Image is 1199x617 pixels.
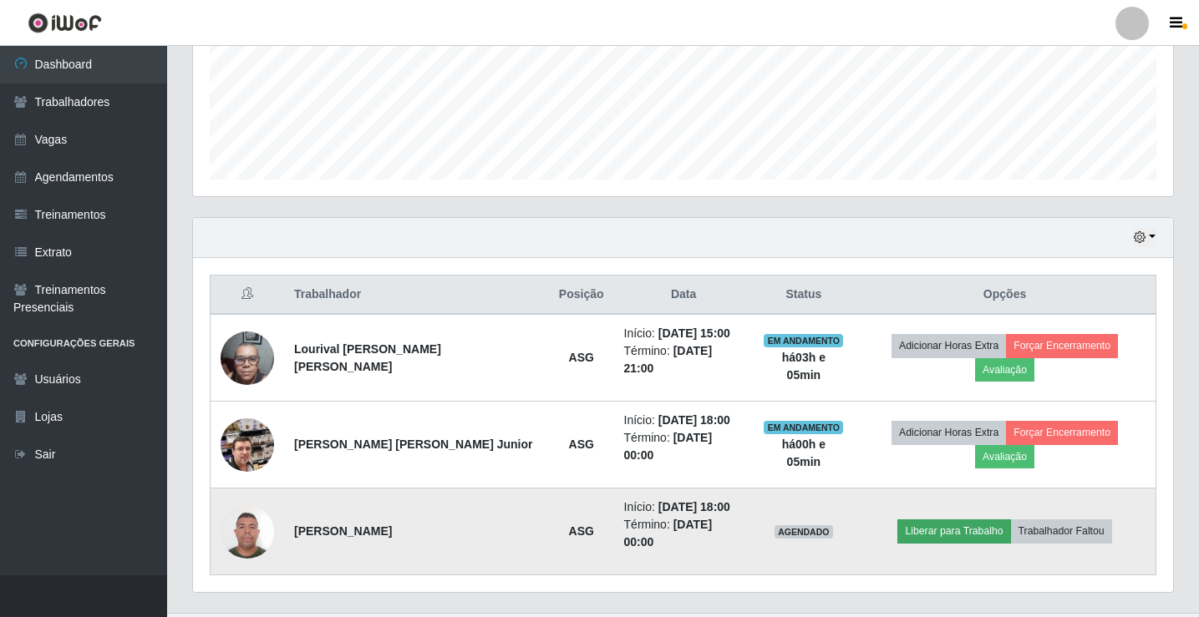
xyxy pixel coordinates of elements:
[569,524,594,538] strong: ASG
[624,412,744,429] li: Início:
[624,325,744,342] li: Início:
[658,326,730,340] time: [DATE] 15:00
[624,342,744,377] li: Término:
[975,445,1034,468] button: Avaliação
[624,498,744,516] li: Início:
[782,351,826,382] strong: há 03 h e 05 min
[294,437,532,451] strong: [PERSON_NAME] [PERSON_NAME] Junior
[1006,421,1118,444] button: Forçar Encerramento
[624,429,744,464] li: Término:
[294,342,441,373] strong: Lourival [PERSON_NAME] [PERSON_NAME]
[549,276,614,315] th: Posição
[569,437,594,451] strong: ASG
[764,421,843,434] span: EM ANDAMENTO
[1011,519,1112,543] button: Trabalhador Faltou
[221,397,274,493] img: 1699235527028.jpeg
[221,322,274,393] img: 1752365039975.jpeg
[28,13,102,33] img: CoreUI Logo
[764,334,843,347] span: EM ANDAMENTO
[782,437,826,468] strong: há 00 h e 05 min
[1006,334,1118,357] button: Forçar Encerramento
[754,276,854,315] th: Status
[284,276,549,315] th: Trabalhador
[221,496,274,568] img: 1730980546330.jpeg
[614,276,754,315] th: Data
[975,358,1034,382] button: Avaliação
[892,421,1006,444] button: Adicionar Horas Extra
[569,351,594,364] strong: ASG
[775,525,833,539] span: AGENDADO
[624,516,744,551] li: Término:
[892,334,1006,357] button: Adicionar Horas Extra
[854,276,1156,315] th: Opções
[897,519,1010,543] button: Liberar para Trabalho
[658,500,730,513] time: [DATE] 18:00
[294,524,392,538] strong: [PERSON_NAME]
[658,413,730,427] time: [DATE] 18:00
